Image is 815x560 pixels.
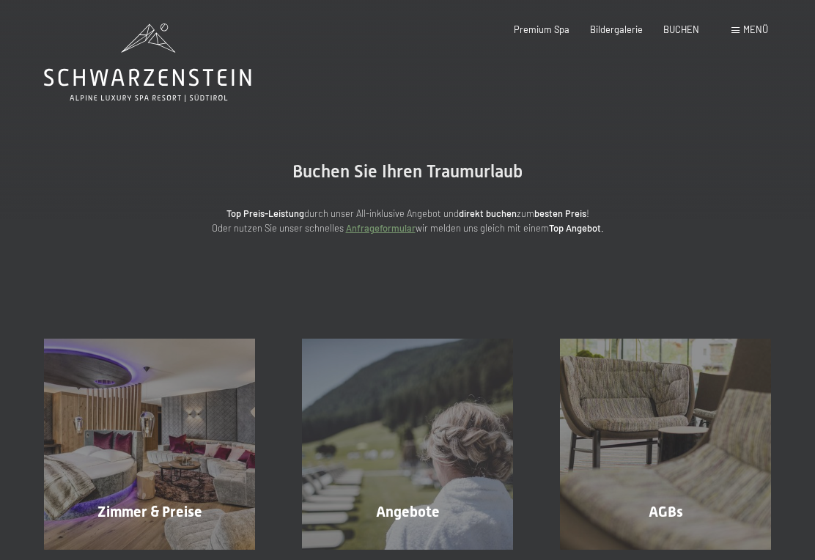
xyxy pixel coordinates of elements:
[514,23,569,35] a: Premium Spa
[114,206,701,236] p: durch unser All-inklusive Angebot und zum ! Oder nutzen Sie unser schnelles wir melden uns gleich...
[663,23,699,35] a: BUCHEN
[549,222,604,234] strong: Top Angebot.
[743,23,768,35] span: Menü
[536,339,794,550] a: Buchung AGBs
[459,207,517,219] strong: direkt buchen
[346,222,416,234] a: Anfrageformular
[279,339,536,550] a: Buchung Angebote
[97,503,202,520] span: Zimmer & Preise
[376,503,440,520] span: Angebote
[21,339,279,550] a: Buchung Zimmer & Preise
[649,503,683,520] span: AGBs
[534,207,586,219] strong: besten Preis
[590,23,643,35] a: Bildergalerie
[292,161,523,182] span: Buchen Sie Ihren Traumurlaub
[226,207,304,219] strong: Top Preis-Leistung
